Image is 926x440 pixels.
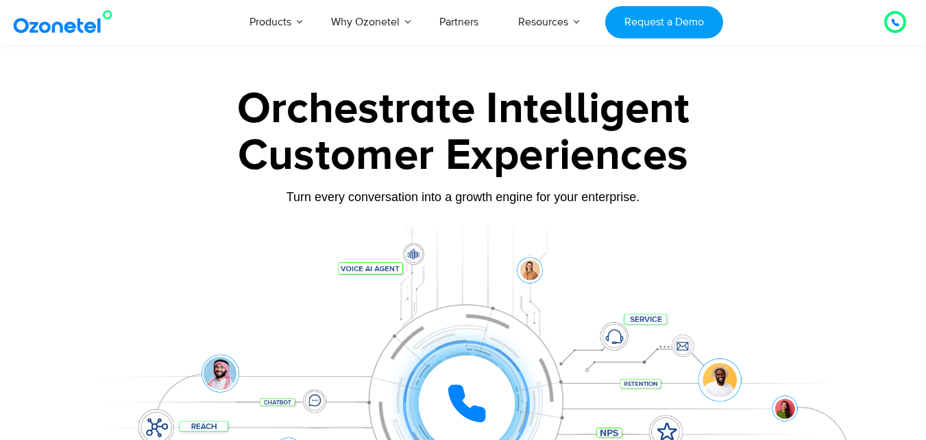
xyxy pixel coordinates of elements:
[35,87,892,131] div: Orchestrate Intelligent
[35,123,892,189] div: Customer Experiences
[35,189,892,205] div: Turn every conversation into a growth engine for your enterprise.
[605,6,722,38] a: Request a Demo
